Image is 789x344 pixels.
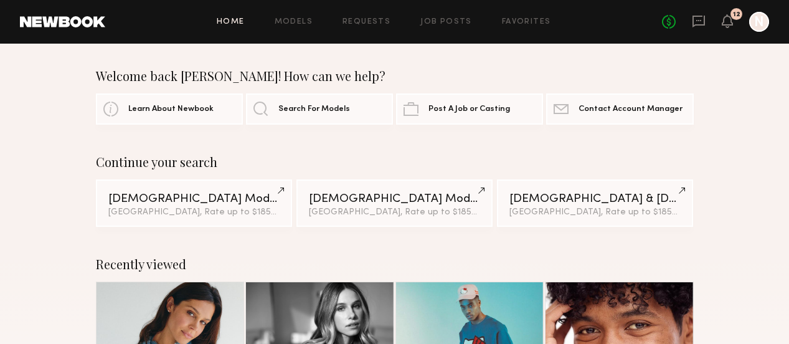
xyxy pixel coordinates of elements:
[108,193,280,205] div: [DEMOGRAPHIC_DATA] Models
[96,93,243,125] a: Learn About Newbook
[275,18,313,26] a: Models
[509,208,681,217] div: [GEOGRAPHIC_DATA], Rate up to $185
[749,12,769,32] a: N
[128,105,214,113] span: Learn About Newbook
[96,257,694,272] div: Recently viewed
[278,105,350,113] span: Search For Models
[420,18,472,26] a: Job Posts
[497,179,694,227] a: [DEMOGRAPHIC_DATA] & [DEMOGRAPHIC_DATA] Models[GEOGRAPHIC_DATA], Rate up to $185&1other filter
[96,179,293,227] a: [DEMOGRAPHIC_DATA] Models[GEOGRAPHIC_DATA], Rate up to $185&1other filter
[502,18,551,26] a: Favorites
[217,18,245,26] a: Home
[96,155,694,170] div: Continue your search
[108,208,280,217] div: [GEOGRAPHIC_DATA], Rate up to $185
[396,93,543,125] a: Post A Job or Casting
[546,93,693,125] a: Contact Account Manager
[343,18,390,26] a: Requests
[509,193,681,205] div: [DEMOGRAPHIC_DATA] & [DEMOGRAPHIC_DATA] Models
[733,11,740,18] div: 12
[296,179,493,227] a: [DEMOGRAPHIC_DATA] Models[GEOGRAPHIC_DATA], Rate up to $185&1other filter
[309,193,481,205] div: [DEMOGRAPHIC_DATA] Models
[428,105,510,113] span: Post A Job or Casting
[96,69,694,84] div: Welcome back [PERSON_NAME]! How can we help?
[579,105,683,113] span: Contact Account Manager
[246,93,393,125] a: Search For Models
[309,208,481,217] div: [GEOGRAPHIC_DATA], Rate up to $185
